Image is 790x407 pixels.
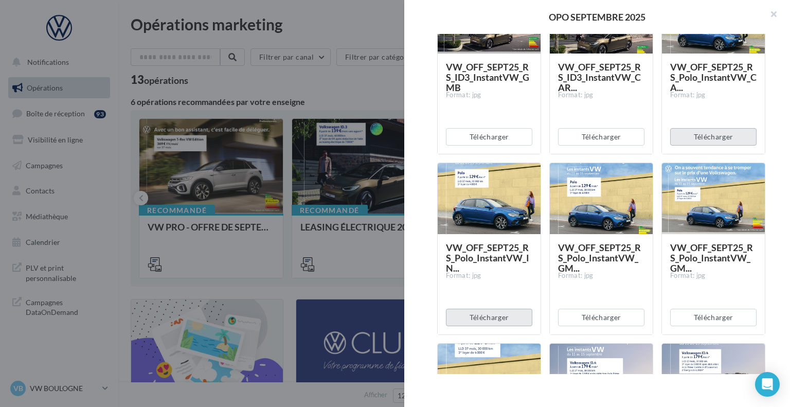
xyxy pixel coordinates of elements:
button: Télécharger [558,128,644,146]
span: VW_OFF_SEPT25_RS_ID3_InstantVW_GMB [446,61,529,93]
span: VW_OFF_SEPT25_RS_Polo_InstantVW_GM... [558,242,641,274]
button: Télécharger [670,128,757,146]
div: Open Intercom Messenger [755,372,780,397]
span: VW_OFF_SEPT25_RS_Polo_InstantVW_CA... [670,61,757,93]
button: Télécharger [446,128,532,146]
div: OPO SEPTEMBRE 2025 [421,12,774,22]
span: VW_OFF_SEPT25_RS_Polo_InstantVW_IN... [446,242,529,274]
span: VW_OFF_SEPT25_RS_Polo_InstantVW_GM... [670,242,753,274]
button: Télécharger [446,309,532,326]
button: Télécharger [558,309,644,326]
div: Format: jpg [446,271,532,280]
div: Format: jpg [558,91,644,100]
div: Format: jpg [558,271,644,280]
span: VW_OFF_SEPT25_RS_ID3_InstantVW_CAR... [558,61,641,93]
button: Télécharger [670,309,757,326]
div: Format: jpg [446,91,532,100]
div: Format: jpg [670,91,757,100]
div: Format: jpg [670,271,757,280]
